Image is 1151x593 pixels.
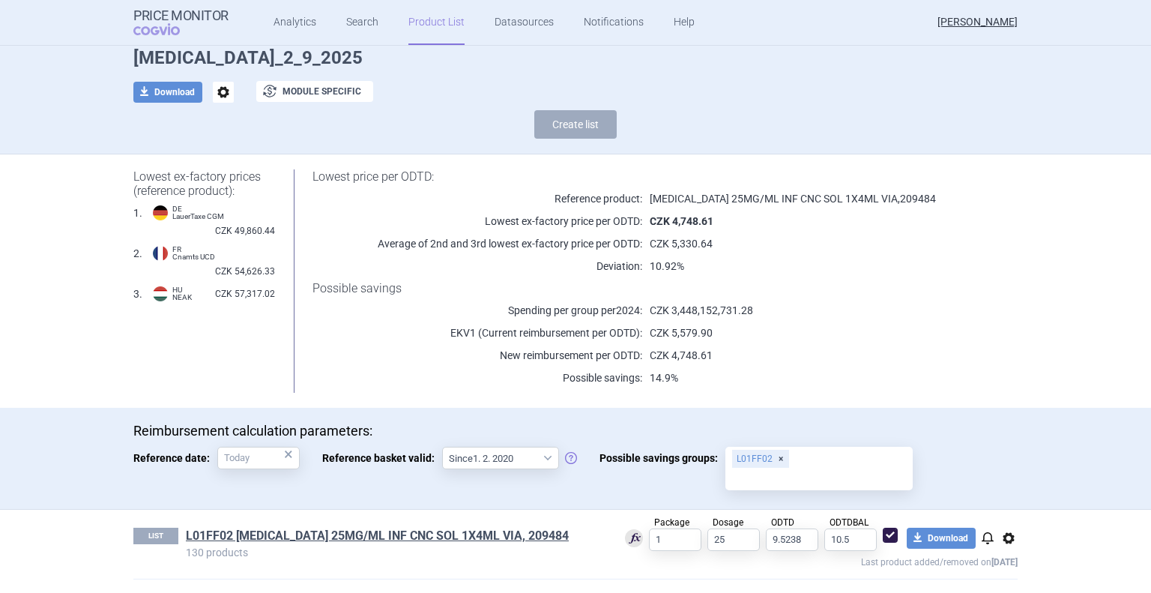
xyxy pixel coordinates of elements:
p: Deviation: [312,259,642,274]
select: Reference basket valid: [442,447,559,469]
a: L01FF02 [MEDICAL_DATA] 25MG/ML INF CNC SOL 1X4ML VIA, 209484 [186,528,569,544]
p: New reimbursement per ODTD: [312,348,642,363]
p: [MEDICAL_DATA] 25MG/ML INF CNC SOL 1X4ML VIA , 209484 [642,191,980,206]
span: Reference date: [133,447,217,469]
h1: [MEDICAL_DATA]_2_9_2025 [133,47,1018,69]
button: Download [907,528,976,549]
strong: [DATE] [991,557,1018,568]
p: Lowest ex-factory price per ODTD: [312,214,642,229]
button: Download [133,82,202,103]
p: 14.9% [642,370,980,385]
button: Create list [534,110,617,139]
p: Reference product: [312,191,642,206]
span: 3 . [133,286,142,301]
span: Possible savings groups: [599,447,725,469]
div: × [284,446,293,463]
span: Reference basket valid: [322,447,442,469]
p: EKV1 (Current reimbursement per ODTD): [312,325,642,340]
span: Dosage [713,517,743,528]
h1: Lowest price per ODTD: [312,169,980,184]
input: Reference date:× [217,447,300,469]
span: FR Cnamts UCD [172,246,215,261]
strong: Price Monitor [133,8,229,23]
img: Hungary [153,286,168,301]
p: Reimbursement calculation parameters: [133,423,1018,439]
p: Average of 2nd and 3rd lowest ex-factory price per ODTD: [312,236,642,251]
h1: L01FF02 KEYTRUDA 25MG/ML INF CNC SOL 1X4ML VIA, 209484 [186,528,602,547]
span: CZK 54,626.33 [215,264,275,279]
img: Germany [153,205,168,220]
p: 10.92% [642,259,980,274]
span: CZK 49,860.44 [215,223,275,238]
span: ODTDBAL [830,517,868,528]
div: Used for calculation [625,529,643,550]
span: ODTD [771,517,794,528]
p: CZK 5,579.90 [642,325,980,340]
span: DE LauerTaxe CGM [172,205,224,220]
span: 1 . [133,205,142,220]
p: Spending per group per 2024 : [312,303,642,318]
p: LIST [133,528,178,544]
img: France [153,246,168,261]
span: Package [654,517,689,528]
a: Price MonitorCOGVIO [133,8,229,37]
p: CZK 5,330.64 [642,236,980,251]
input: Possible savings groups:L01FF02 [731,469,907,489]
p: Last product added/removed on [602,551,1018,570]
p: Possible savings: [312,370,642,385]
h1: Possible savings [312,281,980,295]
span: 2 . [133,246,142,261]
h1: Lowest ex-factory prices (reference product): [133,169,275,198]
span: COGVIO [133,23,201,35]
button: Module specific [256,81,373,102]
span: CZK 57,317.02 [215,286,275,301]
p: 130 products [186,547,602,558]
p: CZK 4,748.61 [642,348,980,363]
span: HU NEAK [172,286,192,301]
p: CZK 3,448,152,731.28 [642,303,980,318]
strong: CZK 4,748.61 [650,215,713,227]
div: L01FF02 [732,450,789,468]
